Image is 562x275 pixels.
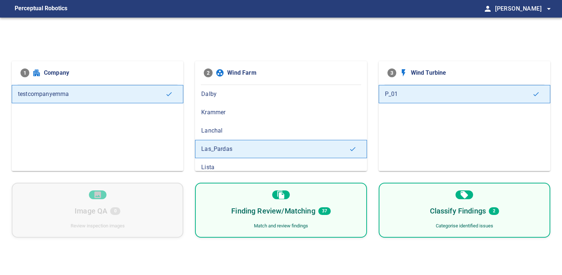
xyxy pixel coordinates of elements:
span: person [483,4,492,13]
h6: Finding Review/Matching [231,205,315,217]
span: 1 [20,68,29,77]
span: Wind Turbine [411,68,542,77]
figcaption: Perceptual Robotics [15,3,67,15]
div: Classify Findings2Categorise identified issues [379,183,550,238]
span: 2 [204,68,213,77]
div: Match and review findings [254,223,308,230]
span: 3 [387,68,396,77]
div: Lanchal [195,122,367,140]
div: testcompanyemma [12,85,183,103]
div: Categorise identified issues [436,223,493,230]
div: Krammer [195,103,367,122]
span: Lanchal [201,126,360,135]
div: Las_Pardas [195,140,367,158]
span: Las_Pardas [201,145,349,153]
button: [PERSON_NAME] [492,1,553,16]
span: 37 [318,207,331,215]
span: Wind Farm [227,68,358,77]
span: 2 [489,207,499,215]
span: Lista [201,163,360,172]
span: testcompanyemma [18,90,165,99]
h6: Classify Findings [430,205,486,217]
span: Krammer [201,108,360,117]
div: Dalby [195,85,367,103]
div: Finding Review/Matching37Match and review findings [195,183,367,238]
span: Company [44,68,175,77]
div: P_01 [379,85,550,103]
span: arrow_drop_down [544,4,553,13]
div: Lista [195,158,367,176]
span: [PERSON_NAME] [495,4,553,14]
span: Dalby [201,90,360,99]
span: P_01 [385,90,532,99]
